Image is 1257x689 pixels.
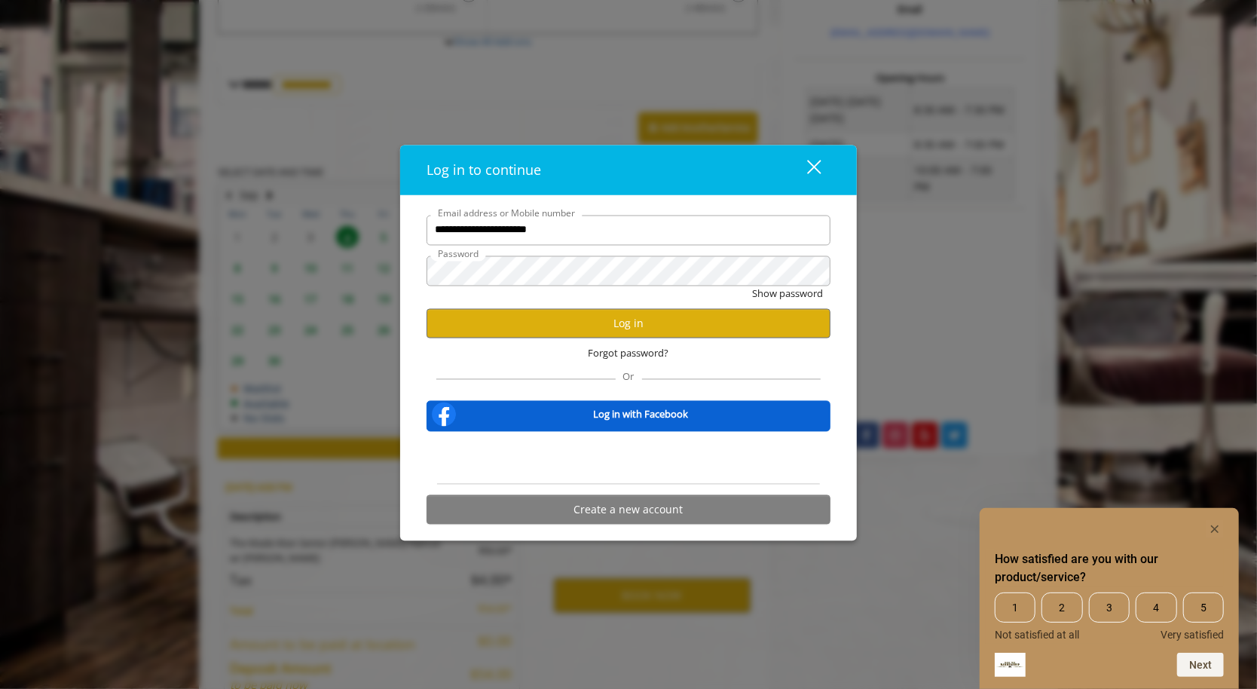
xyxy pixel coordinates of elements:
h2: How satisfied are you with our product/service? Select an option from 1 to 5, with 1 being Not sa... [995,550,1224,586]
button: Hide survey [1206,520,1224,538]
span: Log in to continue [427,161,541,179]
span: Very satisfied [1161,629,1224,641]
button: close dialog [779,155,830,185]
span: 5 [1183,593,1224,623]
button: Create a new account [427,495,830,525]
span: 1 [995,593,1035,623]
div: How satisfied are you with our product/service? Select an option from 1 to 5, with 1 being Not sa... [995,593,1224,641]
img: facebook-logo [429,400,459,430]
span: 4 [1136,593,1176,623]
input: Email address or Mobile number [427,215,830,245]
b: Log in with Facebook [593,406,688,422]
div: close dialog [790,159,820,182]
button: Next question [1177,653,1224,677]
div: How satisfied are you with our product/service? Select an option from 1 to 5, with 1 being Not sa... [995,520,1224,677]
button: Log in [427,309,830,338]
input: Password [427,256,830,286]
span: 3 [1089,593,1130,623]
span: Or [616,370,642,384]
span: Forgot password? [589,346,669,362]
label: Password [430,247,486,261]
label: Email address or Mobile number [430,206,583,220]
span: 2 [1041,593,1082,623]
span: Not satisfied at all [995,629,1079,641]
iframe: Sign in with Google Button [552,442,705,475]
button: Show password [752,286,823,302]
